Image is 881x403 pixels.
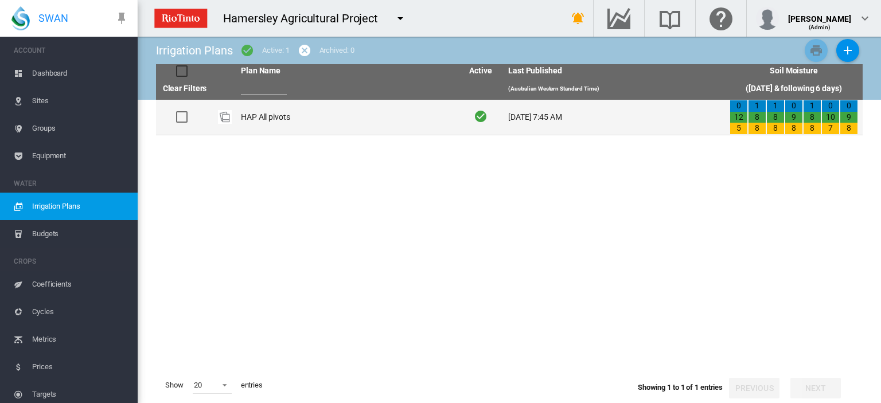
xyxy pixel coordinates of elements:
[389,7,412,30] button: icon-menu-down
[767,123,784,134] div: 8
[822,112,839,123] div: 10
[504,64,725,78] th: Last Published
[32,60,128,87] span: Dashboard
[730,123,747,134] div: 5
[32,326,128,353] span: Metrics
[840,123,857,134] div: 8
[32,142,128,170] span: Equipment
[785,100,802,112] div: 0
[725,78,863,100] th: ([DATE] & following 6 days)
[822,123,839,134] div: 7
[163,84,207,93] a: Clear Filters
[393,11,407,25] md-icon: icon-menu-down
[788,9,851,20] div: [PERSON_NAME]
[729,378,779,398] button: Previous
[790,378,841,398] button: Next
[161,375,188,395] span: Show
[571,11,585,25] md-icon: icon-bell-ring
[836,39,859,62] button: Add New Plan
[32,353,128,381] span: Prices
[809,44,823,57] md-icon: icon-printer
[240,44,254,57] md-icon: icon-checkbox-marked-circle
[32,115,128,142] span: Groups
[809,24,831,30] span: (Admin)
[14,174,128,193] span: WATER
[218,110,232,124] div: Plan Id: 17653
[150,4,212,33] img: ZPXdBAAAAAElFTkSuQmCC
[858,11,872,25] md-icon: icon-chevron-down
[218,110,232,124] img: product-image-placeholder.png
[32,220,128,248] span: Budgets
[605,11,633,25] md-icon: Go to the Data Hub
[756,7,779,30] img: profile.jpg
[822,100,839,112] div: 0
[767,100,784,112] div: 1
[804,112,821,123] div: 8
[32,87,128,115] span: Sites
[707,11,735,25] md-icon: Click here for help
[785,112,802,123] div: 9
[725,100,863,135] td: 0 12 5 1 8 8 1 8 8 0 9 8 1 8 8 0 10 7 0 9 8
[725,64,863,78] th: Soil Moisture
[567,7,590,30] button: icon-bell-ring
[504,100,725,135] td: [DATE] 7:45 AM
[749,112,766,123] div: 8
[236,64,458,78] th: Plan Name
[805,39,828,62] button: Print Irrigation Plans
[749,123,766,134] div: 8
[804,123,821,134] div: 8
[656,11,684,25] md-icon: Search the knowledge base
[730,100,747,112] div: 0
[804,100,821,112] div: 1
[32,193,128,220] span: Irrigation Plans
[749,100,766,112] div: 1
[32,271,128,298] span: Coefficients
[785,123,802,134] div: 8
[840,112,857,123] div: 9
[319,45,354,56] div: Archived: 0
[841,44,855,57] md-icon: icon-plus
[11,6,30,30] img: SWAN-Landscape-Logo-Colour-drop.png
[14,252,128,271] span: CROPS
[504,78,725,100] th: (Australian Western Standard Time)
[115,11,128,25] md-icon: icon-pin
[767,112,784,123] div: 8
[262,45,289,56] div: Active: 1
[730,112,747,123] div: 12
[223,10,388,26] div: Hamersley Agricultural Project
[32,298,128,326] span: Cycles
[638,383,723,392] span: Showing 1 to 1 of 1 entries
[840,100,857,112] div: 0
[38,11,68,25] span: SWAN
[298,44,311,57] md-icon: icon-cancel
[194,381,202,389] div: 20
[14,41,128,60] span: ACCOUNT
[156,42,232,58] div: Irrigation Plans
[236,375,267,395] span: entries
[236,100,458,135] td: HAP All pivots
[458,64,504,78] th: Active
